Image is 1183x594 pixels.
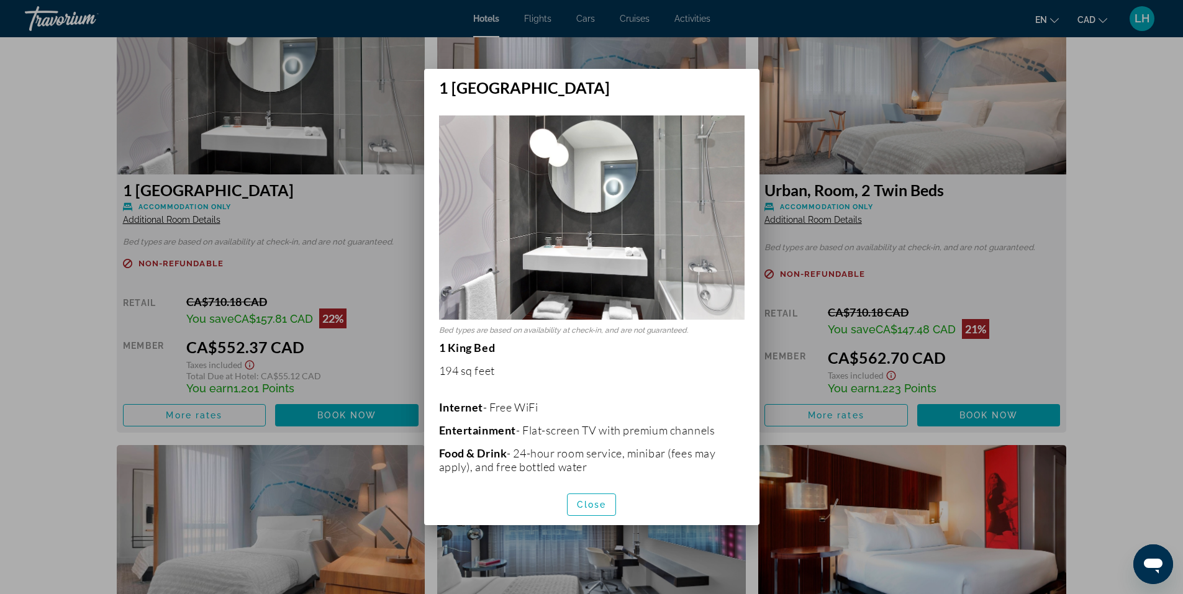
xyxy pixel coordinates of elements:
iframe: Button to launch messaging window [1133,544,1173,584]
span: Close [577,500,607,510]
b: Internet [439,400,484,414]
b: Entertainment [439,423,516,437]
p: - Flat-screen TV with premium channels [439,423,745,437]
p: - Free WiFi [439,400,745,414]
strong: 1 King Bed [439,341,496,354]
p: - 24-hour room service, minibar (fees may apply), and free bottled water [439,446,745,474]
h2: 1 [GEOGRAPHIC_DATA] [424,69,759,97]
b: Food & Drink [439,446,507,460]
img: 1deb478b-fdb6-4d6c-8421-4945f8c18244.jpeg [439,115,745,319]
button: Close [567,493,617,516]
p: 194 sq feet [439,364,745,377]
p: Bed types are based on availability at check-in, and are not guaranteed. [439,326,745,335]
